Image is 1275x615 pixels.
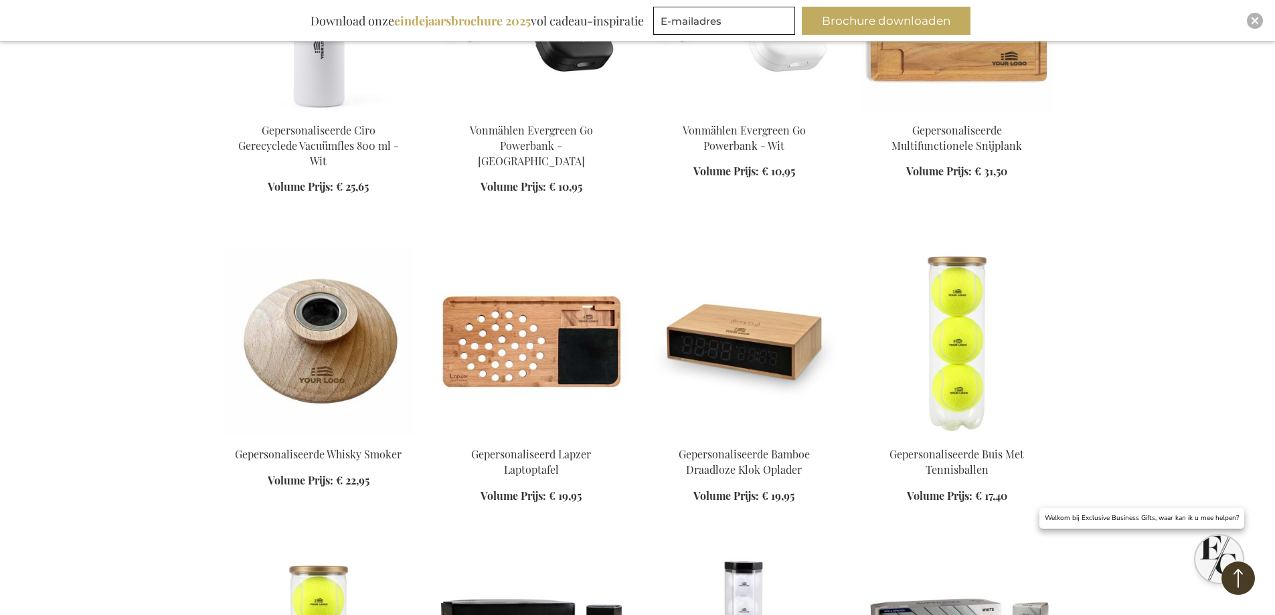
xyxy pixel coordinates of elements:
a: Gepersonaliseerde Whisky Smoker [235,447,402,461]
a: Personalised Tube Of Tennis Balls [861,430,1053,443]
a: Gepersonaliseerde Ciro Gerecyclede Vacuümfles 800 ml - Wit [223,106,414,119]
a: Vonmählen Evergreen Go Powerbank - Wit [683,123,806,153]
img: Gepersonaliseerd Lapzer Laptoptafel [436,248,627,436]
span: Volume Prijs: [268,473,333,487]
img: Gepersonaliseerde Bamboe Draadloze Klok Oplader [649,248,840,436]
a: Gepersonaliseerde Bamboe Draadloze Klok Oplader [679,447,810,476]
span: € 31,50 [974,164,1007,178]
a: Volume Prijs: € 31,50 [906,164,1007,179]
span: € 19,95 [549,489,582,503]
a: Gepersonaliseerde Buis Met Tennisballen [889,447,1024,476]
span: € 19,95 [762,489,794,503]
span: € 10,95 [549,179,582,193]
div: Close [1247,13,1263,29]
img: Gepersonaliseerde Whisky Smoker [223,248,414,436]
a: Vonmählen Evergreen Go Powerbank [649,106,840,119]
input: E-mailadres [653,7,795,35]
a: Vonmählen Evergreen Go Powerbank [436,106,627,119]
button: Brochure downloaden [802,7,970,35]
span: Volume Prijs: [481,179,546,193]
b: eindejaarsbrochure 2025 [394,13,531,29]
a: Gepersonaliseerde Whisky Smoker [223,430,414,443]
img: Close [1251,17,1259,25]
img: Personalised Tube Of Tennis Balls [861,248,1053,436]
a: Volume Prijs: € 10,95 [481,179,582,195]
a: Volume Prijs: € 22,95 [268,473,369,489]
span: Volume Prijs: [481,489,546,503]
span: Volume Prijs: [906,164,972,178]
a: Personalised Multi-Purpose Cutting Board [861,106,1053,119]
a: Gepersonaliseerd Lapzer Laptoptafel [436,430,627,443]
span: € 22,95 [336,473,369,487]
a: Volume Prijs: € 19,95 [481,489,582,504]
div: Download onze vol cadeau-inspiratie [305,7,650,35]
span: € 25,65 [336,179,369,193]
form: marketing offers and promotions [653,7,799,39]
span: Volume Prijs: [693,164,759,178]
a: Vonmählen Evergreen Go Powerbank - [GEOGRAPHIC_DATA] [470,123,593,168]
span: Volume Prijs: [268,179,333,193]
a: Volume Prijs: € 17,40 [907,489,1007,504]
a: Gepersonaliseerd Lapzer Laptoptafel [471,447,591,476]
span: € 17,40 [975,489,1007,503]
a: Volume Prijs: € 25,65 [268,179,369,195]
a: Volume Prijs: € 10,95 [693,164,795,179]
span: Volume Prijs: [907,489,972,503]
span: Volume Prijs: [693,489,759,503]
a: Volume Prijs: € 19,95 [693,489,794,504]
a: Gepersonaliseerde Multifunctionele Snijplank [891,123,1022,153]
a: Gepersonaliseerde Bamboe Draadloze Klok Oplader [649,430,840,443]
a: Gepersonaliseerde Ciro Gerecyclede Vacuümfles 800 ml - Wit [238,123,399,168]
span: € 10,95 [762,164,795,178]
